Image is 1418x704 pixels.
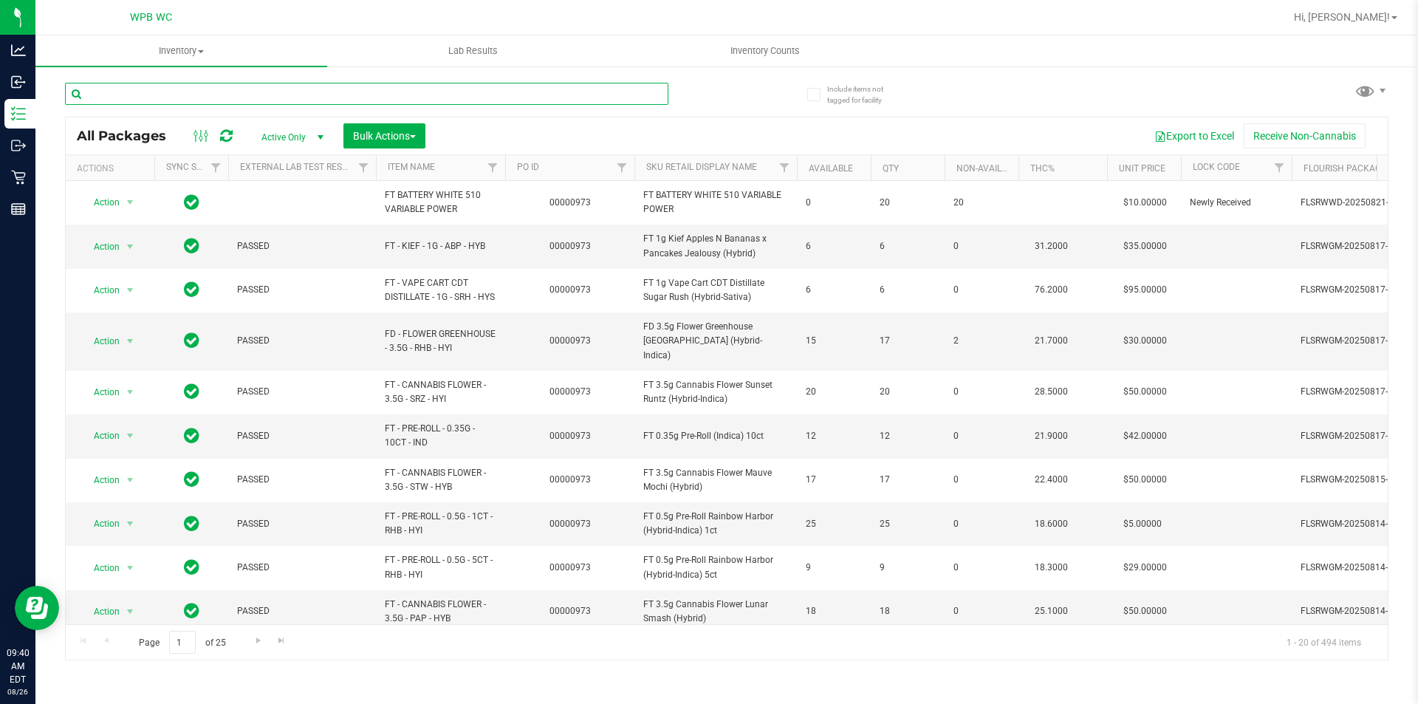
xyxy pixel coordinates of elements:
span: Lab Results [428,44,518,58]
span: 25.1000 [1027,601,1075,622]
a: Flourish Package ID [1304,163,1397,174]
span: Inventory [35,44,327,58]
span: In Sync [184,513,199,534]
span: 1 - 20 of 494 items [1275,631,1373,653]
span: 25 [806,517,862,531]
span: FD - FLOWER GREENHOUSE - 3.5G - RHB - HYI [385,327,496,355]
span: 22.4000 [1027,469,1075,491]
span: 12 [806,429,862,443]
span: FT 0.5g Pre-Roll Rainbow Harbor (Hybrid-Indica) 5ct [643,553,788,581]
span: FT - VAPE CART CDT DISTILLATE - 1G - SRH - HYS [385,276,496,304]
span: select [121,426,140,446]
span: FD 3.5g Flower Greenhouse [GEOGRAPHIC_DATA] (Hybrid-Indica) [643,320,788,363]
span: 25 [880,517,936,531]
span: FT 1g Kief Apples N Bananas x Pancakes Jealousy (Hybrid) [643,232,788,260]
span: 0 [806,196,862,210]
span: In Sync [184,557,199,578]
a: Sync Status [166,162,223,172]
span: In Sync [184,426,199,446]
iframe: Resource center [15,586,59,630]
span: $30.00000 [1116,330,1174,352]
span: Action [81,280,120,301]
span: 0 [953,473,1010,487]
button: Export to Excel [1145,123,1244,148]
span: Inventory Counts [710,44,820,58]
span: 6 [806,283,862,297]
span: 0 [953,283,1010,297]
span: FT 1g Vape Cart CDT Distillate Sugar Rush (Hybrid-Sativa) [643,276,788,304]
span: Action [81,382,120,403]
a: Qty [883,163,899,174]
span: 20 [880,385,936,399]
a: Item Name [388,162,435,172]
span: FT 0.5g Pre-Roll Rainbow Harbor (Hybrid-Indica) 1ct [643,510,788,538]
a: External Lab Test Result [240,162,356,172]
span: 15 [806,334,862,348]
span: $35.00000 [1116,236,1174,257]
span: select [121,236,140,257]
a: Sku Retail Display Name [646,162,757,172]
span: 0 [953,517,1010,531]
span: 0 [953,429,1010,443]
span: select [121,192,140,213]
a: THC% [1030,163,1055,174]
span: Action [81,426,120,446]
span: Hi, [PERSON_NAME]! [1294,11,1390,23]
span: PASSED [237,429,367,443]
a: 00000973 [549,431,591,441]
span: select [121,601,140,622]
span: 12 [880,429,936,443]
span: 6 [880,239,936,253]
span: 6 [806,239,862,253]
a: Inventory [35,35,327,66]
a: Go to the last page [271,631,292,651]
span: FT 3.5g Cannabis Flower Lunar Smash (Hybrid) [643,598,788,626]
span: FT - PRE-ROLL - 0.35G - 10CT - IND [385,422,496,450]
span: FT 0.35g Pre-Roll (Indica) 10ct [643,429,788,443]
span: FT - KIEF - 1G - ABP - HYB [385,239,496,253]
span: Action [81,470,120,491]
a: PO ID [517,162,539,172]
span: 9 [806,561,862,575]
span: Action [81,192,120,213]
input: 1 [169,631,196,654]
span: 20 [806,385,862,399]
a: Filter [610,155,634,180]
span: 18.6000 [1027,513,1075,535]
span: 0 [953,561,1010,575]
a: 00000973 [549,519,591,529]
span: PASSED [237,473,367,487]
span: $50.00000 [1116,469,1174,491]
span: $50.00000 [1116,381,1174,403]
span: In Sync [184,330,199,351]
a: Go to the next page [247,631,269,651]
span: 31.2000 [1027,236,1075,257]
span: FT 3.5g Cannabis Flower Sunset Runtz (Hybrid-Indica) [643,378,788,406]
a: Filter [773,155,797,180]
span: 6 [880,283,936,297]
span: PASSED [237,517,367,531]
span: In Sync [184,381,199,402]
a: Filter [481,155,505,180]
span: FT 3.5g Cannabis Flower Mauve Mochi (Hybrid) [643,466,788,494]
div: Actions [77,163,148,174]
a: Filter [352,155,376,180]
a: 00000973 [549,197,591,208]
span: 20 [953,196,1010,210]
a: 00000973 [549,606,591,616]
span: 21.7000 [1027,330,1075,352]
a: Filter [204,155,228,180]
a: 00000973 [549,562,591,573]
span: 0 [953,239,1010,253]
span: FT - CANNABIS FLOWER - 3.5G - PAP - HYB [385,598,496,626]
span: 18 [880,604,936,618]
span: In Sync [184,601,199,621]
span: 9 [880,561,936,575]
inline-svg: Inventory [11,106,26,121]
span: $50.00000 [1116,601,1174,622]
span: 0 [953,385,1010,399]
span: 0 [953,604,1010,618]
span: $42.00000 [1116,426,1174,447]
span: select [121,382,140,403]
a: 00000973 [549,335,591,346]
